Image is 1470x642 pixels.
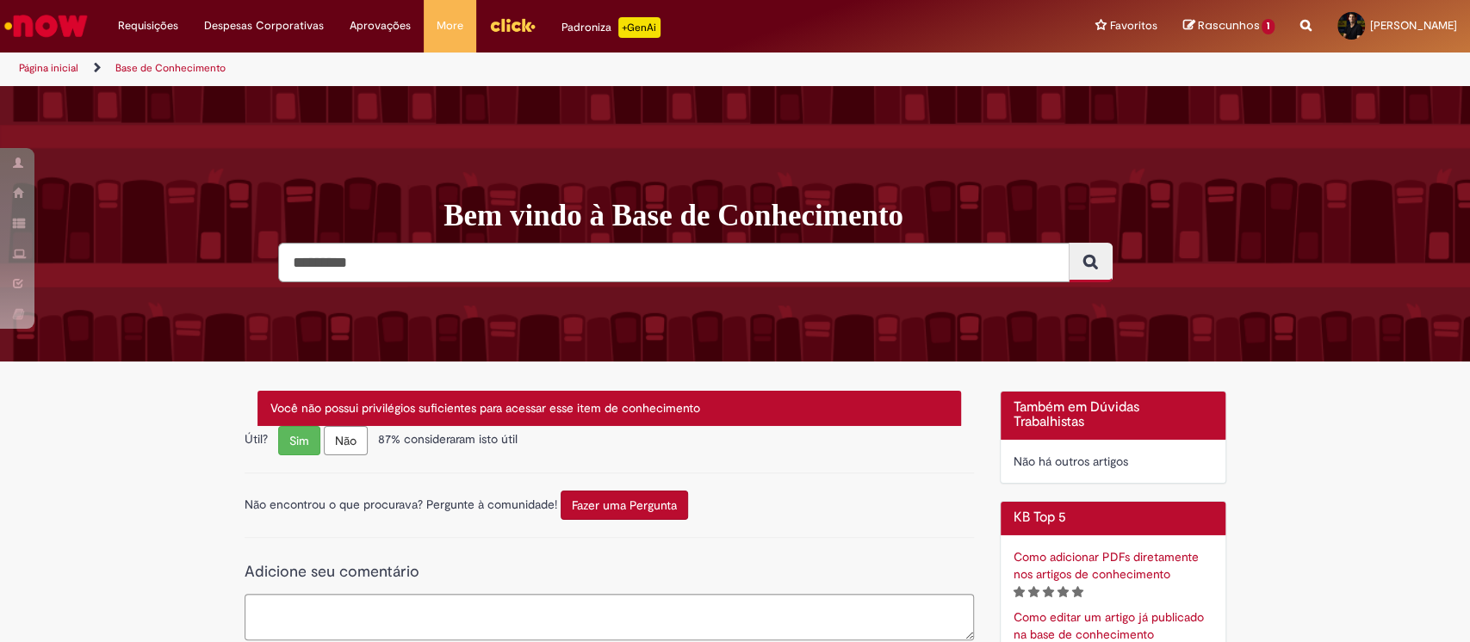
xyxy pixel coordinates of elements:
span: Rascunhos [1197,17,1259,34]
div: Também em Dúvidas Trabalhistas [1000,391,1226,484]
img: click_logo_yellow_360x200.png [489,12,536,38]
a: Artigo, Como editar um artigo já publicado na base de conhecimento , classificação de 5 estrelas [1014,609,1204,642]
span: Favoritos [1109,17,1157,34]
i: 2 [1028,586,1039,598]
div: Não há outros artigos [1014,453,1213,470]
h2: Também em Dúvidas Trabalhistas [1014,400,1213,430]
button: Pesquisar [1069,243,1113,282]
h3: Adicione seu comentário [245,564,419,581]
button: Fazer uma Pergunta [561,491,688,520]
h2: KB Top 5 [1014,510,1213,526]
button: Não [324,426,368,455]
i: 5 [1072,586,1083,598]
button: Sim [278,426,320,455]
span: Não encontrou o que procurava? Pergunte à comunidade! [245,496,557,511]
a: Página inicial [19,61,78,75]
img: ServiceNow [2,9,90,43]
i: 1 [1014,586,1025,598]
span: Despesas Corporativas [204,17,324,34]
input: Pesquisar [278,243,1070,282]
div: Você não possui privilégios suficientes para acessar esse item de conhecimento [257,391,962,426]
span: Útil? [245,431,275,447]
span: 1 [1262,19,1275,34]
span: Requisições [118,17,178,34]
ul: Trilhas de página [13,52,967,84]
div: Padroniza [561,17,661,38]
a: Rascunhos [1182,18,1275,34]
p: +GenAi [618,17,661,38]
a: Fazer uma Pergunta [561,496,688,511]
span: 87% consideraram isto útil [371,431,518,447]
span: [PERSON_NAME] [1370,18,1457,33]
a: Artigo, Como adicionar PDFs diretamente nos artigos de conhecimento , classificação de 5 estrelas [1014,549,1199,582]
a: Base de Conhecimento [115,61,226,75]
i: 4 [1058,586,1069,598]
span: More [437,17,463,34]
h1: Bem vindo à Base de Conhecimento [443,198,1238,234]
i: 3 [1043,586,1054,598]
span: Aprovações [350,17,411,34]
